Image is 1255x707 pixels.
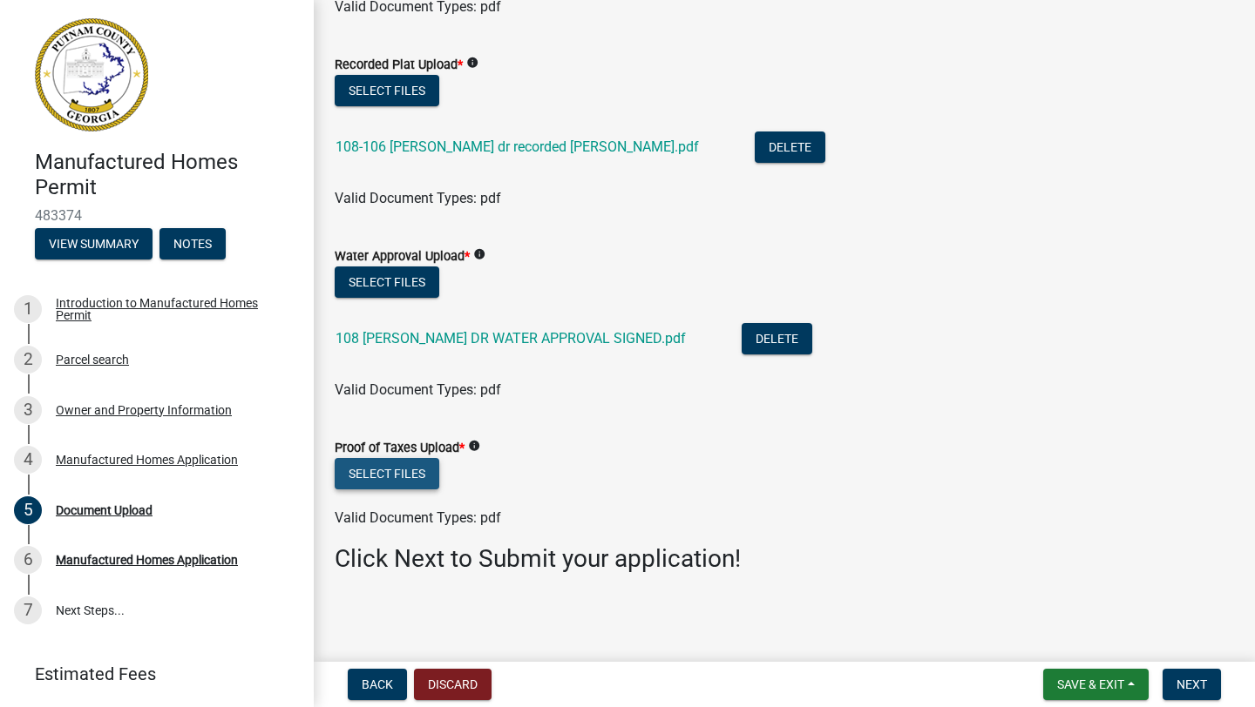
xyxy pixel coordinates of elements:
i: info [468,440,480,452]
div: 2 [14,346,42,374]
label: Proof of Taxes Upload [335,442,465,454]
button: Select files [335,266,439,298]
button: Notes [159,228,226,259]
label: Water Approval Upload [335,251,470,263]
a: 108 [PERSON_NAME] DR WATER APPROVAL SIGNED.pdf [336,330,686,347]
span: Valid Document Types: pdf [335,190,501,206]
button: Delete [742,323,812,354]
h3: Click Next to Submit your application! [335,544,1234,574]
span: Save & Exit [1057,677,1124,691]
div: Parcel search [56,353,129,366]
div: 1 [14,295,42,323]
div: Document Upload [56,504,153,516]
i: info [466,57,478,69]
span: Back [362,677,393,691]
img: Putnam County, Georgia [35,18,148,131]
div: 3 [14,396,42,424]
div: 4 [14,446,42,474]
div: Manufactured Homes Application [56,554,238,566]
a: 108-106 [PERSON_NAME] dr recorded [PERSON_NAME].pdf [336,138,699,155]
div: Manufactured Homes Application [56,454,238,466]
label: Recorded Plat Upload [335,59,463,71]
button: Next [1163,669,1221,700]
button: Select files [335,458,439,489]
span: 483374 [35,207,279,224]
wm-modal-confirm: Delete Document [755,140,825,157]
button: View Summary [35,228,153,259]
div: 5 [14,496,42,524]
div: Owner and Property Information [56,404,232,416]
wm-modal-confirm: Summary [35,238,153,252]
a: Estimated Fees [14,656,286,691]
div: Introduction to Manufactured Homes Permit [56,297,286,321]
span: Valid Document Types: pdf [335,509,501,526]
div: 6 [14,546,42,574]
wm-modal-confirm: Notes [159,238,226,252]
span: Valid Document Types: pdf [335,381,501,398]
span: Next [1177,677,1207,691]
button: Discard [414,669,492,700]
button: Delete [755,131,825,163]
button: Save & Exit [1043,669,1149,700]
wm-modal-confirm: Delete Document [742,332,812,348]
h4: Manufactured Homes Permit [35,150,300,200]
button: Select files [335,75,439,106]
div: 7 [14,596,42,624]
i: info [473,248,485,260]
button: Back [348,669,407,700]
